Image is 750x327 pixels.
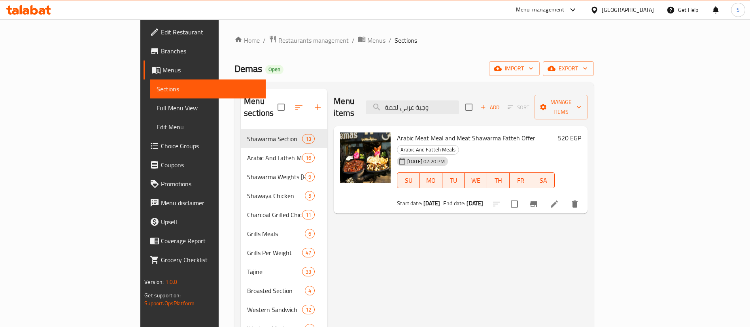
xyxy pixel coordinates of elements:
[278,36,349,45] span: Restaurants management
[302,210,315,219] div: items
[397,172,420,188] button: SU
[468,175,484,186] span: WE
[305,229,315,238] div: items
[737,6,740,14] span: S
[247,134,302,144] span: Shawarma Section
[395,36,417,45] span: Sections
[157,122,259,132] span: Edit Menu
[302,248,315,257] div: items
[144,42,266,60] a: Branches
[305,172,315,181] div: items
[247,172,305,181] span: Shawarma Weights [PERSON_NAME]
[247,267,302,276] span: Tajine
[506,196,523,212] span: Select to update
[334,95,356,119] h2: Menu items
[401,175,417,186] span: SU
[161,236,259,246] span: Coverage Report
[241,300,327,319] div: Western Sandwich12
[305,192,314,200] span: 5
[461,99,477,115] span: Select section
[543,61,594,76] button: export
[161,141,259,151] span: Choice Groups
[404,158,448,165] span: [DATE] 02:20 PM
[165,277,178,287] span: 1.0.0
[477,101,503,113] button: Add
[503,101,535,113] span: Select section first
[247,305,302,314] span: Western Sandwich
[241,243,327,262] div: Grills Per Weight47
[352,36,355,45] li: /
[161,255,259,265] span: Grocery Checklist
[161,27,259,37] span: Edit Restaurant
[241,262,327,281] div: Tajine33
[247,229,305,238] div: Grills Meals
[241,205,327,224] div: Charcoal Grilled Chicken11
[241,167,327,186] div: Shawarma Weights [PERSON_NAME]9
[247,191,305,200] span: Shawaya Chicken
[150,98,266,117] a: Full Menu View
[367,36,385,45] span: Menus
[144,136,266,155] a: Choice Groups
[565,195,584,214] button: delete
[423,198,440,208] b: [DATE]
[550,199,559,209] a: Edit menu item
[305,173,314,181] span: 9
[161,160,259,170] span: Coupons
[302,267,315,276] div: items
[305,191,315,200] div: items
[302,306,314,314] span: 12
[157,84,259,94] span: Sections
[144,193,266,212] a: Menu disclaimer
[358,35,385,45] a: Menus
[489,61,540,76] button: import
[241,281,327,300] div: Broasted Section4
[247,153,302,163] span: Arabic And Fatteh Meals
[247,248,302,257] span: Grills Per Weight
[443,198,465,208] span: End date:
[442,172,465,188] button: TU
[302,154,314,162] span: 16
[479,103,501,112] span: Add
[144,250,266,269] a: Grocery Checklist
[340,132,391,183] img: Arabic Meat Meal and Meat Shawarma Fatteh Offer
[302,268,314,276] span: 33
[397,145,459,154] span: Arabic And Fatteh Meals
[302,249,314,257] span: 47
[302,153,315,163] div: items
[397,145,459,155] div: Arabic And Fatteh Meals
[265,65,283,74] div: Open
[397,132,535,144] span: Arabic Meat Meal and Meat Shawarma Fatteh Offer
[302,135,314,143] span: 13
[397,198,422,208] span: Start date:
[162,65,259,75] span: Menus
[161,179,259,189] span: Promotions
[549,64,588,74] span: export
[302,305,315,314] div: items
[161,217,259,227] span: Upsell
[144,298,195,308] a: Support.OpsPlatform
[420,172,442,188] button: MO
[467,198,483,208] b: [DATE]
[305,230,314,238] span: 6
[535,175,552,186] span: SA
[495,64,533,74] span: import
[289,98,308,117] span: Sort sections
[144,155,266,174] a: Coupons
[541,97,581,117] span: Manage items
[247,210,302,219] span: Charcoal Grilled Chicken
[234,35,594,45] nav: breadcrumb
[144,212,266,231] a: Upsell
[524,195,543,214] button: Branch-specific-item
[161,198,259,208] span: Menu disclaimer
[535,95,588,119] button: Manage items
[490,175,506,186] span: TH
[144,277,164,287] span: Version:
[308,98,327,117] button: Add section
[487,172,510,188] button: TH
[305,286,315,295] div: items
[157,103,259,113] span: Full Menu View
